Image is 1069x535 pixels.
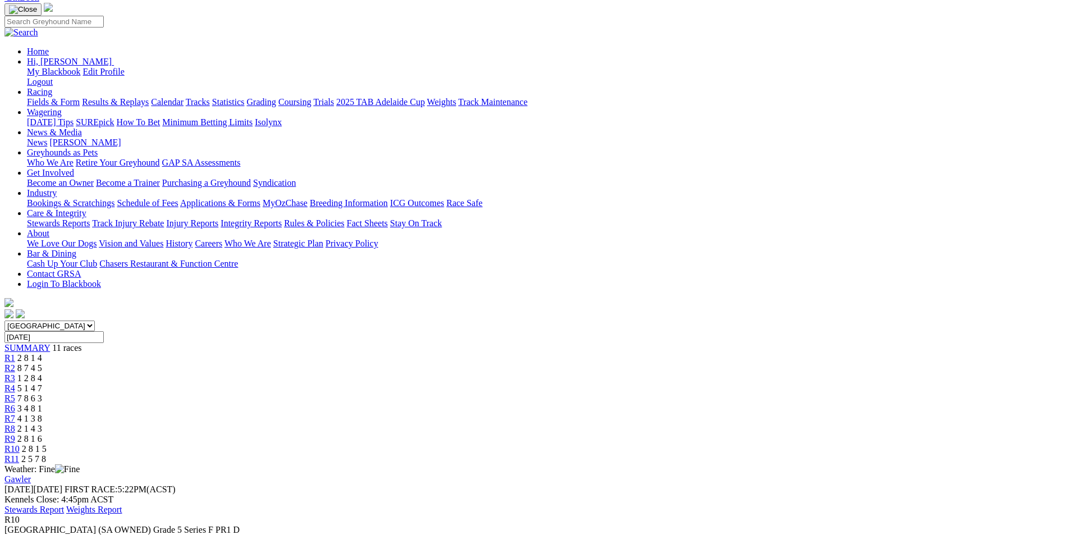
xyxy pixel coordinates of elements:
[284,218,345,228] a: Rules & Policies
[390,218,442,228] a: Stay On Track
[27,117,1065,127] div: Wagering
[9,5,37,14] img: Close
[310,198,388,208] a: Breeding Information
[27,279,101,289] a: Login To Blackbook
[21,454,46,464] span: 2 5 7 8
[195,239,222,248] a: Careers
[65,484,117,494] span: FIRST RACE:
[162,158,241,167] a: GAP SA Assessments
[4,28,38,38] img: Search
[186,97,210,107] a: Tracks
[27,178,94,188] a: Become an Owner
[4,454,19,464] a: R11
[221,218,282,228] a: Integrity Reports
[458,97,527,107] a: Track Maintenance
[27,188,57,198] a: Industry
[4,383,15,393] a: R4
[4,373,15,383] a: R3
[17,404,42,413] span: 3 4 8 1
[17,394,42,403] span: 7 8 6 3
[65,484,176,494] span: 5:22PM(ACST)
[27,107,62,117] a: Wagering
[4,309,13,318] img: facebook.svg
[27,97,80,107] a: Fields & Form
[4,3,42,16] button: Toggle navigation
[4,525,1065,535] div: [GEOGRAPHIC_DATA] (SA OWNED) Grade 5 Series F PR1 D
[347,218,388,228] a: Fact Sheets
[4,434,15,443] a: R9
[4,298,13,307] img: logo-grsa-white.png
[27,138,1065,148] div: News & Media
[76,117,114,127] a: SUREpick
[27,138,47,147] a: News
[82,97,149,107] a: Results & Replays
[4,515,20,524] span: R10
[27,198,114,208] a: Bookings & Scratchings
[17,434,42,443] span: 2 8 1 6
[4,343,50,353] a: SUMMARY
[27,249,76,258] a: Bar & Dining
[263,198,308,208] a: MyOzChase
[162,117,253,127] a: Minimum Betting Limits
[4,484,34,494] span: [DATE]
[27,47,49,56] a: Home
[27,218,90,228] a: Stewards Reports
[4,404,15,413] a: R6
[427,97,456,107] a: Weights
[27,178,1065,188] div: Get Involved
[27,77,53,86] a: Logout
[27,218,1065,228] div: Care & Integrity
[4,474,31,484] a: Gawler
[4,444,20,454] a: R10
[4,363,15,373] span: R2
[27,148,98,157] a: Greyhounds as Pets
[27,158,74,167] a: Who We Are
[27,239,1065,249] div: About
[278,97,311,107] a: Coursing
[247,97,276,107] a: Grading
[27,198,1065,208] div: Industry
[66,505,122,514] a: Weights Report
[4,16,104,28] input: Search
[166,218,218,228] a: Injury Reports
[16,309,25,318] img: twitter.svg
[27,57,114,66] a: Hi, [PERSON_NAME]
[17,363,42,373] span: 8 7 4 5
[273,239,323,248] a: Strategic Plan
[27,158,1065,168] div: Greyhounds as Pets
[17,353,42,363] span: 2 8 1 4
[27,57,112,66] span: Hi, [PERSON_NAME]
[4,424,15,433] span: R8
[92,218,164,228] a: Track Injury Rebate
[4,495,1065,505] div: Kennels Close: 4:45pm ACST
[212,97,245,107] a: Statistics
[4,394,15,403] a: R5
[446,198,482,208] a: Race Safe
[253,178,296,188] a: Syndication
[27,168,74,177] a: Get Involved
[27,97,1065,107] div: Racing
[96,178,160,188] a: Become a Trainer
[313,97,334,107] a: Trials
[4,331,104,343] input: Select date
[117,198,178,208] a: Schedule of Fees
[27,117,74,127] a: [DATE] Tips
[4,484,62,494] span: [DATE]
[27,67,1065,87] div: Hi, [PERSON_NAME]
[4,414,15,423] a: R7
[27,208,86,218] a: Care & Integrity
[4,353,15,363] a: R1
[76,158,160,167] a: Retire Your Greyhound
[151,97,183,107] a: Calendar
[117,117,160,127] a: How To Bet
[44,3,53,12] img: logo-grsa-white.png
[55,464,80,474] img: Fine
[52,343,81,353] span: 11 races
[27,259,97,268] a: Cash Up Your Club
[99,239,163,248] a: Vision and Values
